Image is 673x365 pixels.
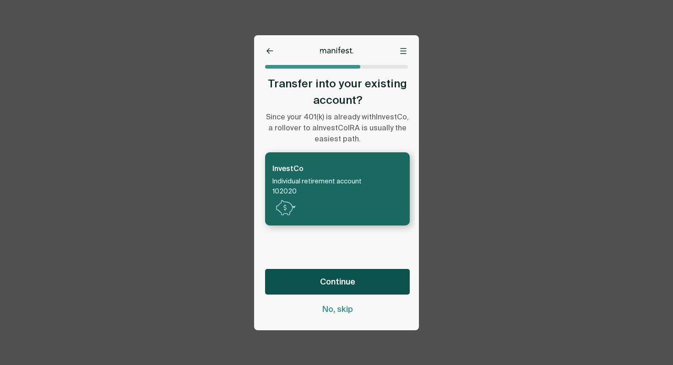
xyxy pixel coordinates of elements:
[320,276,355,287] span: Continue
[322,304,353,315] span: No, skip
[265,269,410,295] button: Continue
[265,112,410,145] p: Since your 401(k) is already with InvestCo , a rollover to a InvestCo IRA is usually the easiest ...
[272,177,362,197] div: Individual retirement account 102020
[272,163,362,174] div: InvestCo
[265,75,410,108] h2: Transfer into your existing account?
[265,304,410,315] button: No, skip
